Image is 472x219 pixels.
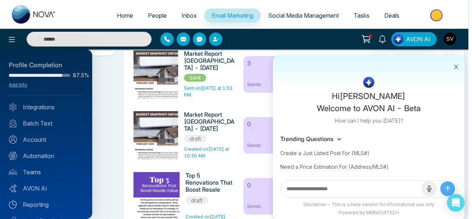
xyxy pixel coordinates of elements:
a: Teams [9,168,83,177]
a: Automation [9,151,83,160]
a: Account [9,135,83,144]
a: AVON AI [9,184,83,193]
a: Add Info [9,82,27,88]
a: Reporting [9,200,83,209]
img: Avon-AI.svg [9,184,17,192]
span: 87.5% [73,73,83,78]
a: Batch Text [9,119,83,128]
img: Reporting.svg [9,201,17,209]
img: team.svg [9,168,17,176]
img: Account.svg [9,136,17,144]
div: Open Intercom Messenger [447,194,465,212]
img: batch_text_white.png [9,119,17,127]
a: Integrations [9,103,83,112]
img: Automation.svg [9,152,17,160]
img: Integrated.svg [9,103,17,111]
div: Profile Completion [9,61,83,70]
